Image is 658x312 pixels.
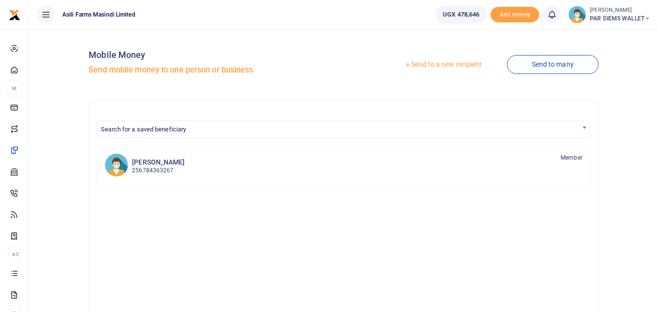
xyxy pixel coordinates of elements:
[568,6,586,23] img: profile-user
[132,166,185,175] p: 256784363267
[96,121,590,138] span: Search for a saved beneficiary
[490,7,539,23] li: Toup your wallet
[8,246,21,262] li: Ac
[58,10,139,19] span: Asili Farms Masindi Limited
[89,65,339,75] h5: Send mobile money to one person or business
[101,126,186,133] span: Search for a saved beneficiary
[105,153,128,177] img: DK
[8,80,21,96] li: M
[590,6,650,15] small: [PERSON_NAME]
[590,14,650,23] span: PAR DIEMS WALLET
[568,6,650,23] a: profile-user [PERSON_NAME] PAR DIEMS WALLET
[97,121,589,136] span: Search for a saved beneficiary
[443,10,479,19] span: UGX 478,646
[507,55,599,74] a: Send to many
[490,10,539,18] a: Add money
[89,50,339,60] h4: Mobile Money
[132,158,185,166] h6: [PERSON_NAME]
[490,7,539,23] span: Add money
[9,9,20,21] img: logo-small
[432,6,490,23] li: Wallet ballance
[9,11,20,18] a: logo-small logo-large logo-large
[97,146,590,184] a: DK [PERSON_NAME] 256784363267 Member
[561,153,583,162] span: Member
[379,56,507,73] a: Send to a new recipient
[435,6,487,23] a: UGX 478,646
